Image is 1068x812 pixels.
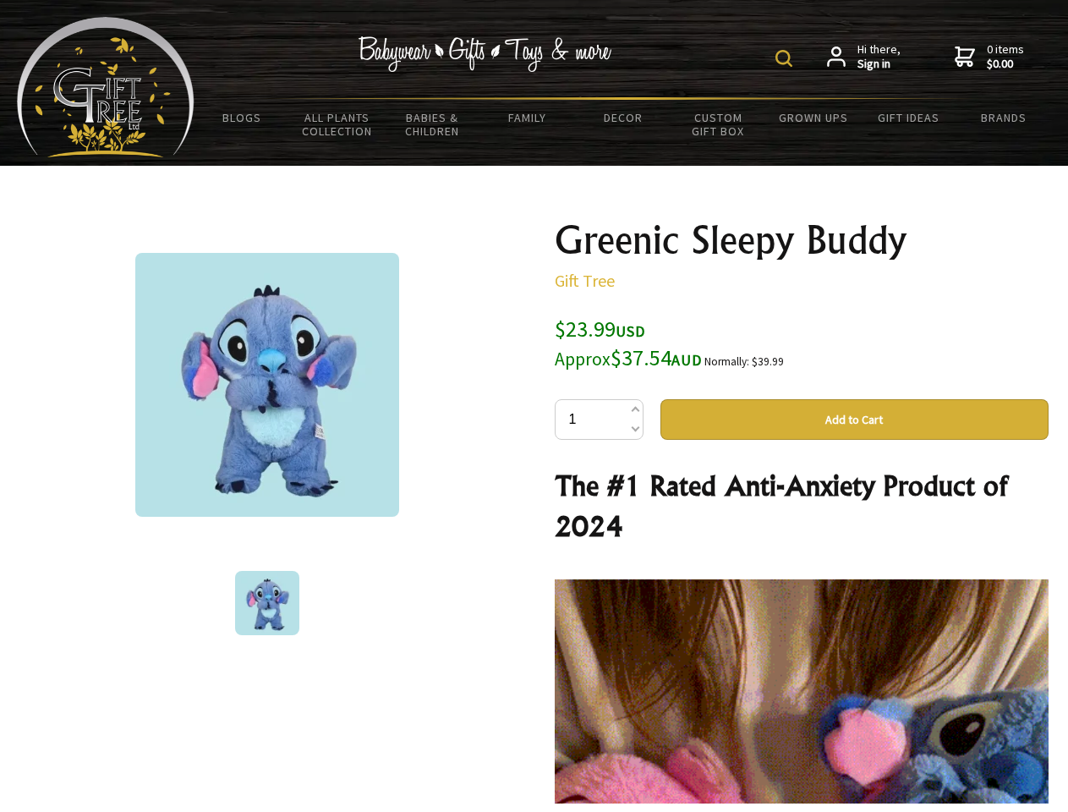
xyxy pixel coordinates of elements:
[987,41,1024,72] span: 0 items
[827,42,901,72] a: Hi there,Sign in
[555,469,1007,543] strong: The #1 Rated Anti-Anxiety Product of 2024
[555,220,1049,261] h1: Greenic Sleepy Buddy
[956,100,1052,135] a: Brands
[385,100,480,149] a: Babies & Children
[194,100,290,135] a: BLOGS
[765,100,861,135] a: Grown Ups
[290,100,386,149] a: All Plants Collection
[987,57,1024,72] strong: $0.00
[135,253,399,517] img: Greenic Sleepy Buddy
[857,57,901,72] strong: Sign in
[775,50,792,67] img: product search
[480,100,576,135] a: Family
[235,571,299,635] img: Greenic Sleepy Buddy
[660,399,1049,440] button: Add to Cart
[359,36,612,72] img: Babywear - Gifts - Toys & more
[616,321,645,341] span: USD
[575,100,671,135] a: Decor
[857,42,901,72] span: Hi there,
[555,270,615,291] a: Gift Tree
[704,354,784,369] small: Normally: $39.99
[555,315,702,371] span: $23.99 $37.54
[955,42,1024,72] a: 0 items$0.00
[671,350,702,370] span: AUD
[17,17,194,157] img: Babyware - Gifts - Toys and more...
[861,100,956,135] a: Gift Ideas
[671,100,766,149] a: Custom Gift Box
[555,348,611,370] small: Approx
